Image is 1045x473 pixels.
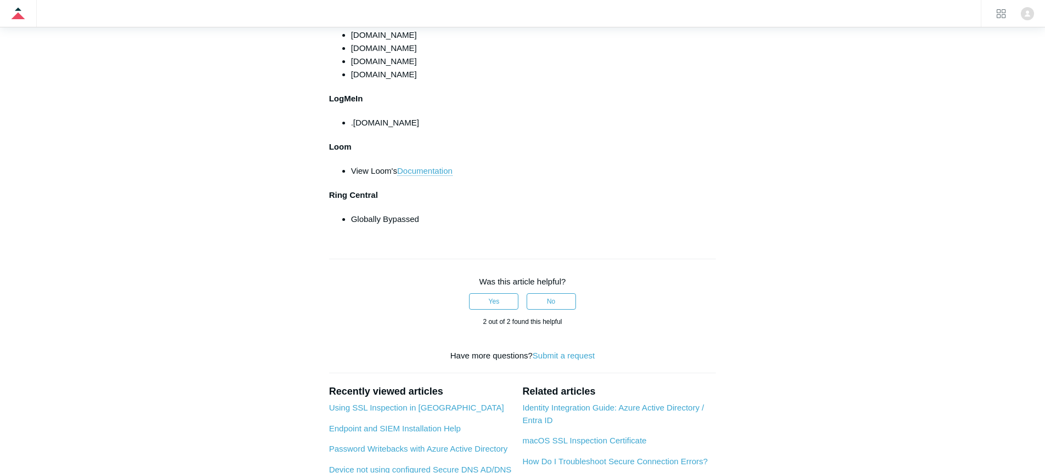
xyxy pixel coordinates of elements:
span: Was this article helpful? [479,277,566,286]
div: Have more questions? [329,350,716,362]
li: Globally Bypassed [351,213,716,226]
a: Identity Integration Guide: Azure Active Directory / Entra ID [522,403,704,425]
span: 2 out of 2 found this helpful [483,318,562,326]
button: This article was helpful [469,293,518,310]
span: [DOMAIN_NAME] [351,56,417,66]
img: user avatar [1021,7,1034,20]
a: macOS SSL Inspection Certificate [522,436,646,445]
span: [DOMAIN_NAME] [351,30,417,39]
a: Password Writebacks with Azure Active Directory [329,444,508,453]
a: Using SSL Inspection in [GEOGRAPHIC_DATA] [329,403,504,412]
span: View Loom's [351,166,453,176]
a: Submit a request [533,351,595,360]
span: [DOMAIN_NAME] [351,43,417,53]
strong: Loom [329,142,352,151]
zd-hc-trigger: Click your profile icon to open the profile menu [1021,7,1034,20]
a: Endpoint and SIEM Installation Help [329,424,461,433]
span: .[DOMAIN_NAME] [351,118,419,127]
span: LogMeIn [329,94,363,103]
h2: Related articles [522,384,716,399]
span: [DOMAIN_NAME] [351,70,417,79]
a: Documentation [397,166,453,176]
h2: Recently viewed articles [329,384,512,399]
strong: Ring Central [329,190,378,200]
a: How Do I Troubleshoot Secure Connection Errors? [522,457,708,466]
button: This article was not helpful [527,293,576,310]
